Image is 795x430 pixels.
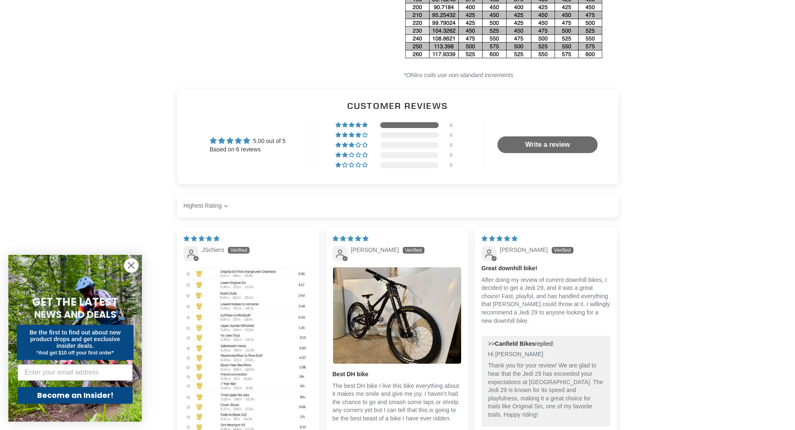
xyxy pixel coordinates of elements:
p: The best DH bike I live this bike everything about it makes me smile and give me joy. I haven’t h... [333,382,462,423]
b: Canfield Bikes [495,340,535,347]
h2: Customer Reviews [184,100,612,112]
b: Best DH bike [333,370,462,379]
span: GET THE LATEST [32,294,118,309]
input: Enter your email address [18,364,133,381]
span: 5 star review [333,235,368,242]
span: NEWS AND DEALS [34,308,116,321]
div: Average rating is 5.00 stars [210,136,286,146]
p: Thank you for your review! We are glad to hear that the Jedi 29 has exceeded your expectations at... [488,362,604,419]
span: JSchiers [202,246,225,253]
span: Be the first to find out about new product drops and get exclusive insider deals. [30,329,121,349]
div: >> replied: [488,340,604,348]
p: Hi [PERSON_NAME] [488,350,604,359]
span: [PERSON_NAME] [500,246,548,253]
p: After doing my review of current downhill bikes, I decided to get a Jedi 29, and it was a great c... [482,276,611,325]
button: Close dialog [124,258,139,273]
img: User picture [333,267,461,363]
span: *And get $10 off your first order* [36,350,114,356]
span: 5 star review [184,235,220,242]
a: Link to user picture 1 [333,267,462,364]
em: *Ohlins coils use non-standard increments [404,72,513,78]
div: Based on 6 reviews [210,146,286,154]
span: [PERSON_NAME] [351,246,399,253]
div: 6 [450,122,460,128]
span: 5 star review [482,235,517,242]
a: Write a review [497,136,598,153]
span: 5.00 out of 5 [253,138,285,144]
b: Great downhill bike! [482,264,611,273]
button: Become an Insider! [18,387,133,404]
div: 100% (6) reviews with 5 star rating [336,122,369,128]
select: Sort dropdown [184,198,230,214]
